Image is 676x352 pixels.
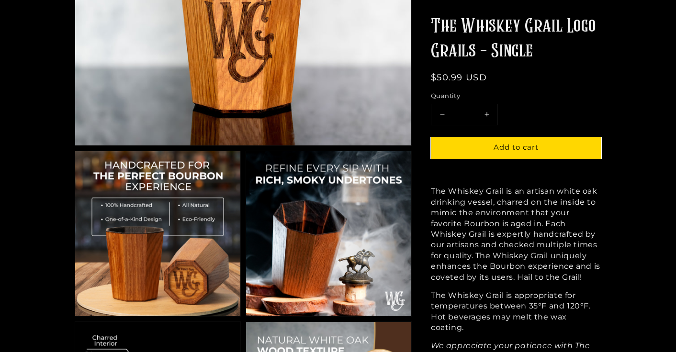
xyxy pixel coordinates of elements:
img: Grail Benefits [246,151,411,316]
h1: The Whiskey Grail Logo Grails - Single [431,14,601,64]
p: The Whiskey Grail is an artisan white oak drinking vessel, charred on the inside to mimic the env... [431,186,601,283]
span: $50.99 USD [431,72,487,83]
img: Grail Benefits [75,151,240,316]
label: Quantity [431,91,601,101]
span: The Whiskey Grail is appropriate for temperatures between 35°F and 120°F. Hot beverages may melt ... [431,290,591,331]
span: Add to cart [494,143,539,152]
button: Add to cart [431,137,601,159]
